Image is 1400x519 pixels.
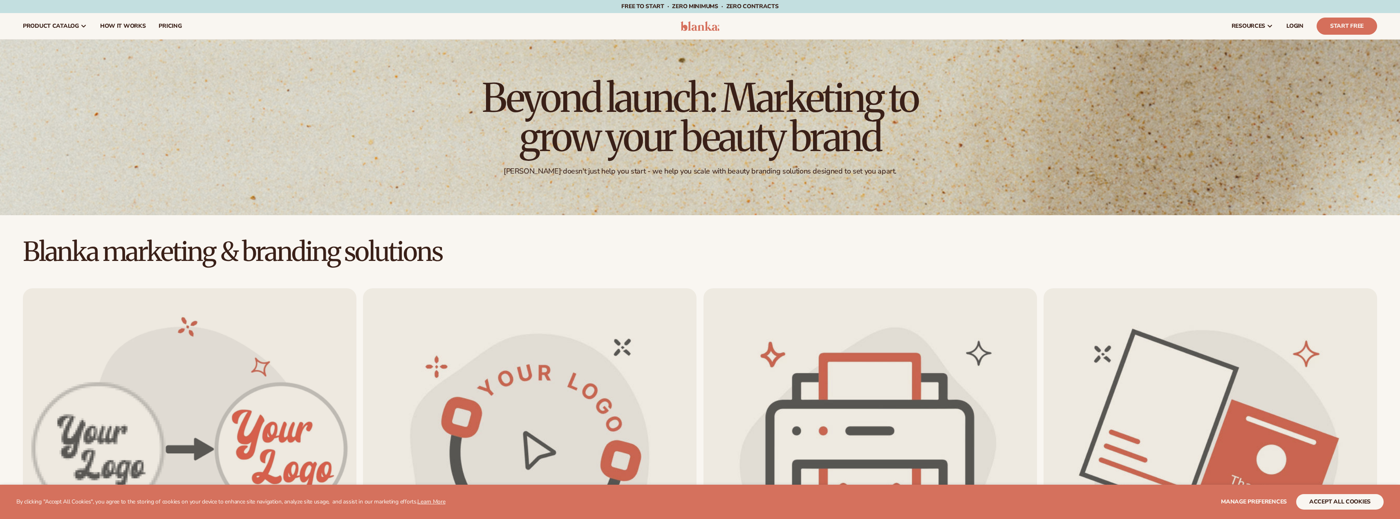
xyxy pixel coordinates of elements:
[504,167,896,176] div: [PERSON_NAME] doesn't just help you start - we help you scale with beauty branding solutions desi...
[23,23,79,29] span: product catalog
[1221,494,1287,510] button: Manage preferences
[16,499,446,506] p: By clicking "Accept All Cookies", you agree to the storing of cookies on your device to enhance s...
[1225,13,1280,39] a: resources
[16,13,94,39] a: product catalog
[100,23,146,29] span: How It Works
[152,13,188,39] a: pricing
[1317,18,1377,35] a: Start Free
[417,498,445,506] a: Learn More
[1232,23,1265,29] span: resources
[1221,498,1287,506] span: Manage preferences
[621,2,778,10] span: Free to start · ZERO minimums · ZERO contracts
[1286,23,1304,29] span: LOGIN
[159,23,181,29] span: pricing
[1296,494,1384,510] button: accept all cookies
[475,78,925,157] h1: Beyond launch: Marketing to grow your beauty brand
[94,13,152,39] a: How It Works
[681,21,719,31] img: logo
[1280,13,1310,39] a: LOGIN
